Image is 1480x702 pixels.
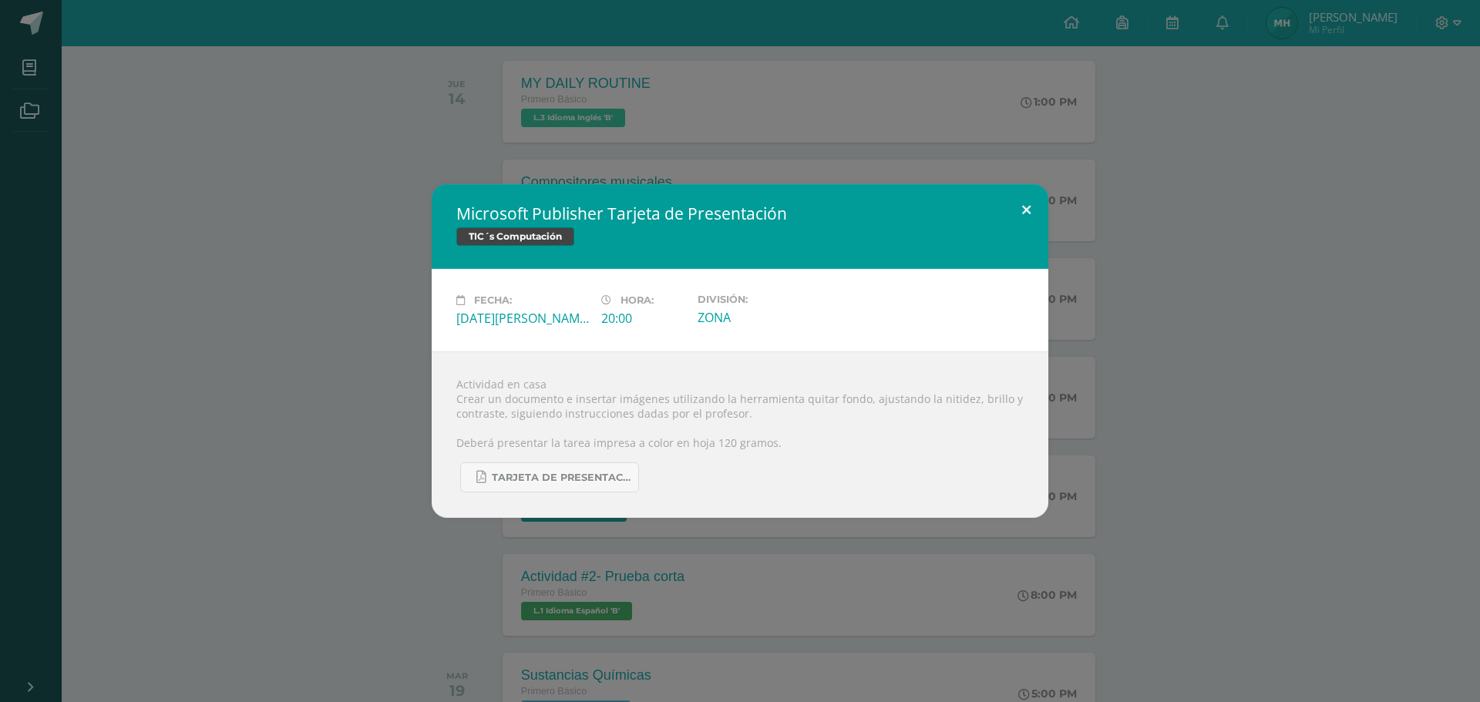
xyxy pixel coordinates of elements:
span: TARJETA DE PRESENTACIÓN PRIMERO BÁSICO.pdf [492,472,631,484]
button: Close (Esc) [1004,184,1048,237]
div: 20:00 [601,310,685,327]
a: TARJETA DE PRESENTACIÓN PRIMERO BÁSICO.pdf [460,462,639,492]
div: Actividad en casa Crear un documento e insertar imágenes utilizando la herramienta quitar fondo, ... [432,351,1048,518]
h2: Microsoft Publisher Tarjeta de Presentación [456,203,1024,224]
span: Hora: [621,294,654,306]
span: Fecha: [474,294,512,306]
div: [DATE][PERSON_NAME] [456,310,589,327]
div: ZONA [698,309,830,326]
label: División: [698,294,830,305]
span: TIC´s Computación [456,227,574,246]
